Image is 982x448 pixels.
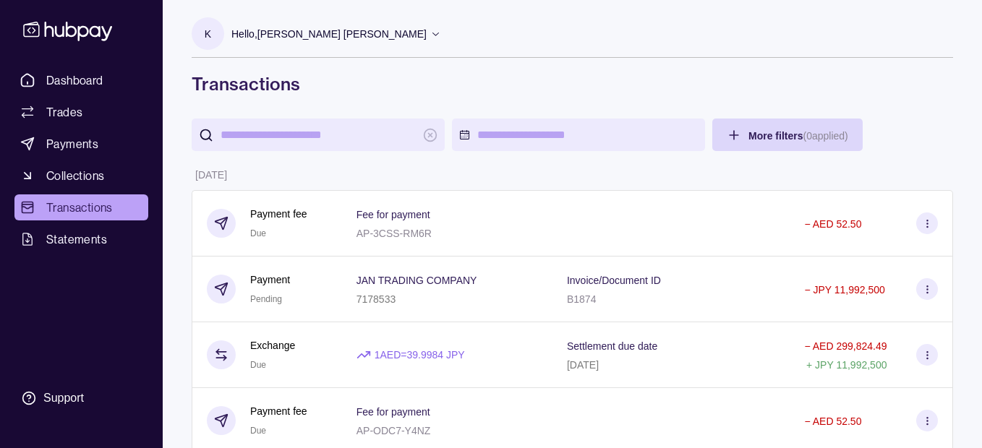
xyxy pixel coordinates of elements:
p: − AED 52.50 [804,218,861,230]
p: [DATE] [195,169,227,181]
span: Transactions [46,199,113,216]
a: Statements [14,226,148,252]
p: + JPY 11,992,500 [806,359,887,371]
p: Fee for payment [356,406,430,418]
p: K [205,26,211,42]
p: Fee for payment [356,209,430,220]
span: Pending [250,294,282,304]
input: search [221,119,416,151]
p: B1874 [567,293,596,305]
p: Exchange [250,337,295,353]
div: Support [43,390,84,406]
p: 1 AED = 39.9984 JPY [375,347,465,363]
p: AP-3CSS-RM6R [356,228,432,239]
p: − AED 299,824.49 [804,340,887,352]
span: Collections [46,167,104,184]
span: Dashboard [46,72,103,89]
span: Payments [46,135,98,152]
span: Due [250,228,266,238]
p: − AED 52.50 [804,415,861,427]
span: Due [250,426,266,436]
p: Hello, [PERSON_NAME] [PERSON_NAME] [231,26,427,42]
p: 7178533 [356,293,396,305]
a: Trades [14,99,148,125]
p: Payment [250,272,290,288]
p: JAN TRADING COMPANY [356,275,477,286]
a: Payments [14,131,148,157]
a: Transactions [14,194,148,220]
span: Statements [46,231,107,248]
span: Due [250,360,266,370]
p: Payment fee [250,403,307,419]
p: AP-ODC7-Y4NZ [356,425,431,436]
button: More filters(0applied) [712,119,863,151]
a: Support [14,383,148,413]
p: Payment fee [250,206,307,222]
p: Invoice/Document ID [567,275,661,286]
p: ( 0 applied) [803,130,847,142]
p: [DATE] [567,359,599,371]
p: − JPY 11,992,500 [804,284,884,296]
a: Collections [14,163,148,189]
h1: Transactions [192,72,953,95]
a: Dashboard [14,67,148,93]
span: More filters [748,130,848,142]
p: Settlement due date [567,340,657,352]
span: Trades [46,103,82,121]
